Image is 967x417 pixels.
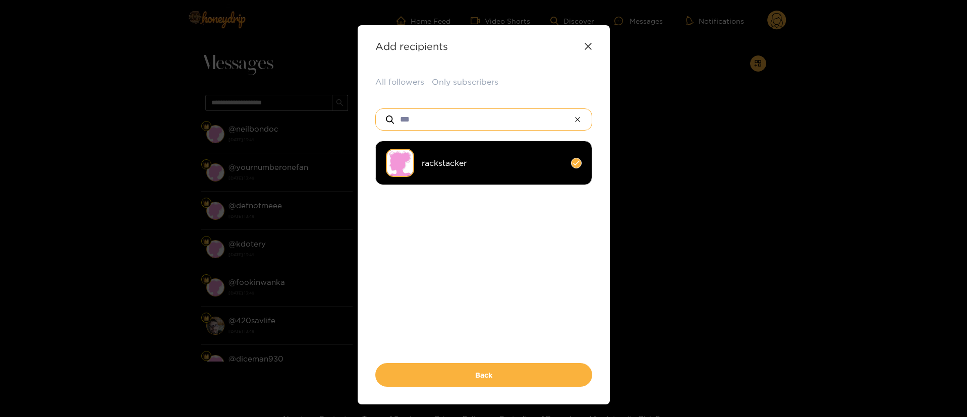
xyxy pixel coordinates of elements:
button: All followers [375,76,424,88]
img: no-avatar.png [386,149,414,177]
button: Back [375,363,592,387]
strong: Add recipients [375,40,448,52]
button: Only subscribers [432,76,498,88]
span: rackstacker [422,157,563,169]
